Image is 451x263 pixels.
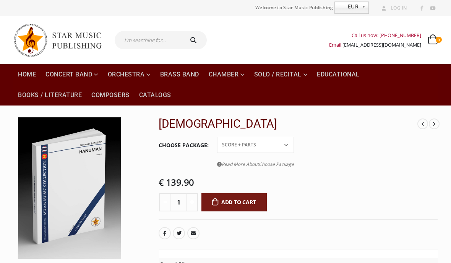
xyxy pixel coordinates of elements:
a: Youtube [428,3,438,13]
img: SMP-10-0073 3D [18,117,121,259]
label: Choose Package [159,137,209,153]
button: + [187,193,198,211]
input: Product quantity [170,193,187,211]
a: Solo / Recital [250,64,312,85]
a: Catalogs [135,85,176,106]
h2: [DEMOGRAPHIC_DATA] [159,117,418,131]
bdi: 139.90 [159,176,194,188]
div: Email: [329,40,421,50]
a: Orchestra [103,64,155,85]
a: Facebook [159,227,171,239]
a: Home [13,64,41,85]
a: [EMAIL_ADDRESS][DOMAIN_NAME] [342,42,421,48]
a: Books / Literature [13,85,86,106]
span: 0 [436,37,442,43]
a: Twitter [173,227,185,239]
img: Star Music Publishing [13,20,109,60]
button: - [159,193,170,211]
span: Welcome to Star Music Publishing [255,2,333,13]
span: € [159,176,164,188]
button: Search [182,31,207,49]
a: Facebook [417,3,427,13]
a: Brass Band [156,64,204,85]
input: I'm searching for... [115,31,182,49]
span: EUR [335,2,359,11]
a: Log In [379,3,407,13]
a: Concert Band [41,64,103,85]
a: Chamber [204,64,249,85]
a: Educational [312,64,364,85]
span: Choose Package [259,161,294,167]
button: Add to cart [201,193,267,211]
div: Call us now: [PHONE_NUMBER] [329,31,421,40]
a: Email [187,227,200,239]
a: Composers [87,85,134,106]
a: Read More AboutChoose Package [217,159,294,169]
